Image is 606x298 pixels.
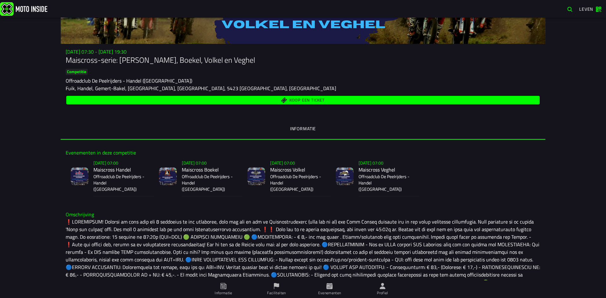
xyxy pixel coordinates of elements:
[66,149,136,156] font: Evenementen in deze competitie
[66,77,192,85] font: Offroadclub De Peelrijders - Handel ([GEOGRAPHIC_DATA])
[67,68,86,75] font: Competitie
[93,173,144,192] font: Offroadclub De Peelrijders - Handel ([GEOGRAPHIC_DATA])
[579,6,593,12] font: Leven
[182,166,219,173] font: Maiscross Boekel
[270,166,305,173] font: Maiscross Volkel
[182,173,233,192] font: Offroadclub De Peelrijders - Handel ([GEOGRAPHIC_DATA])
[336,167,353,185] img: gebeurtenis-afbeelding
[182,160,207,166] font: [DATE] 07:00
[576,3,605,14] a: Leven
[93,160,118,166] font: [DATE] 07:00
[267,290,286,296] font: Faciliteiten
[359,160,383,166] font: [DATE] 07:00
[247,167,265,185] img: gebeurtenis-afbeelding
[71,167,88,185] img: gebeurtenis-afbeelding
[159,167,177,185] img: gebeurtenis-afbeelding
[66,48,127,56] font: [DATE] 07:30 - [DATE] 19:30
[93,166,131,173] font: Maiscross Handel
[289,97,325,103] font: Koop een ticket
[359,173,409,192] font: Offroadclub De Peelrijders - Handel ([GEOGRAPHIC_DATA])
[215,290,232,296] font: Informatie
[66,211,94,218] font: Omschrijving
[66,85,336,92] font: Fuik, Handel, Gemert-Bakel, [GEOGRAPHIC_DATA], [GEOGRAPHIC_DATA], 5423 [GEOGRAPHIC_DATA], [GEOGRA...
[66,54,255,66] font: Maiscross-serie: [PERSON_NAME], Boekel, Volkel en Veghel
[270,173,321,192] font: Offroadclub De Peelrijders - Handel ([GEOGRAPHIC_DATA])
[359,166,395,173] font: Maiscross Veghel
[318,290,341,296] font: Evenementen
[377,290,388,296] font: Profiel
[270,160,295,166] font: [DATE] 07:00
